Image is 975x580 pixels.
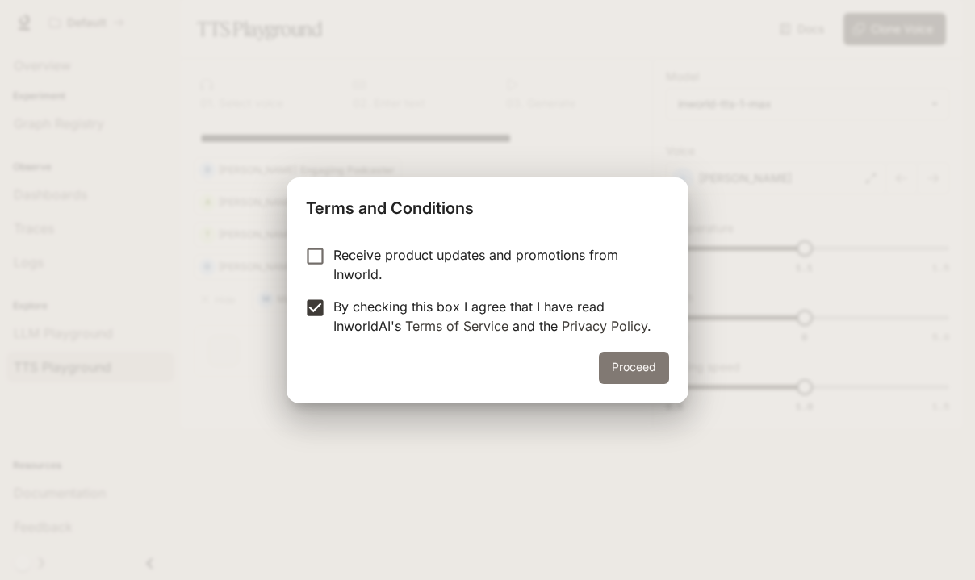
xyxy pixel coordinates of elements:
[333,245,656,284] p: Receive product updates and promotions from Inworld.
[333,297,656,336] p: By checking this box I agree that I have read InworldAI's and the .
[405,318,508,334] a: Terms of Service
[287,177,688,232] h2: Terms and Conditions
[562,318,647,334] a: Privacy Policy
[599,352,669,384] button: Proceed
